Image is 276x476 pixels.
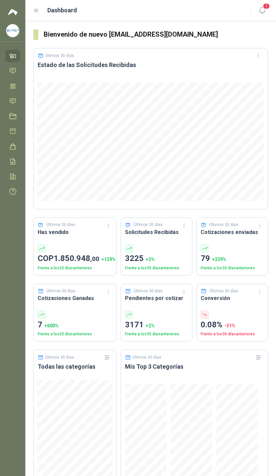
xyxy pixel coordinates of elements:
h3: Estado de las Solicitudes Recibidas [38,61,264,69]
h3: Solicitudes Recibidas [125,228,188,236]
span: -31 % [224,323,235,328]
h1: Dashboard [47,6,77,15]
img: Company Logo [6,24,19,37]
p: Últimos 30 días [46,222,75,228]
p: Frente a los 30 días anteriores [125,331,188,337]
p: Últimos 30 días [46,288,75,294]
h3: Mis Top 3 Categorías [125,363,264,371]
p: Frente a los 30 días anteriores [38,331,112,337]
span: 1.850.948 [54,254,99,263]
p: Frente a los 30 días anteriores [125,265,188,271]
span: + 2 % [146,323,155,328]
p: Últimos 30 días [209,222,238,228]
p: Últimos 30 días [45,355,74,360]
img: Logo peakr [8,8,18,16]
p: Frente a los 30 días anteriores [38,265,112,271]
span: ,00 [90,255,99,263]
p: Últimos 30 días [134,288,163,294]
p: 0.08% [201,319,264,331]
h3: Cotizaciones enviadas [201,228,264,236]
span: 1 [263,3,270,9]
p: 3225 [125,252,188,265]
h3: Cotizaciones Ganadas [38,294,112,302]
span: + 3 % [146,257,155,262]
h3: Pendientes por cotizar [125,294,188,302]
h3: Conversión [201,294,264,302]
p: COP [38,252,112,265]
p: Últimos 30 días [132,355,161,360]
h3: Has vendido [38,228,112,236]
p: 3171 [125,319,188,331]
span: + 339 % [212,257,226,262]
p: Últimos 30 días [209,288,238,294]
h3: Todas las categorías [38,363,112,371]
button: 1 [256,5,268,17]
p: Frente a los 30 días anteriores [201,265,264,271]
span: + 129 % [101,257,116,262]
p: Frente a los 30 días anteriores [201,331,264,337]
h3: Bienvenido de nuevo [EMAIL_ADDRESS][DOMAIN_NAME] [44,29,268,40]
p: 7 [38,319,112,331]
p: Últimos 30 días [134,222,163,228]
p: 79 [201,252,264,265]
span: + 600 % [44,323,59,328]
p: Últimos 30 días [45,53,74,58]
